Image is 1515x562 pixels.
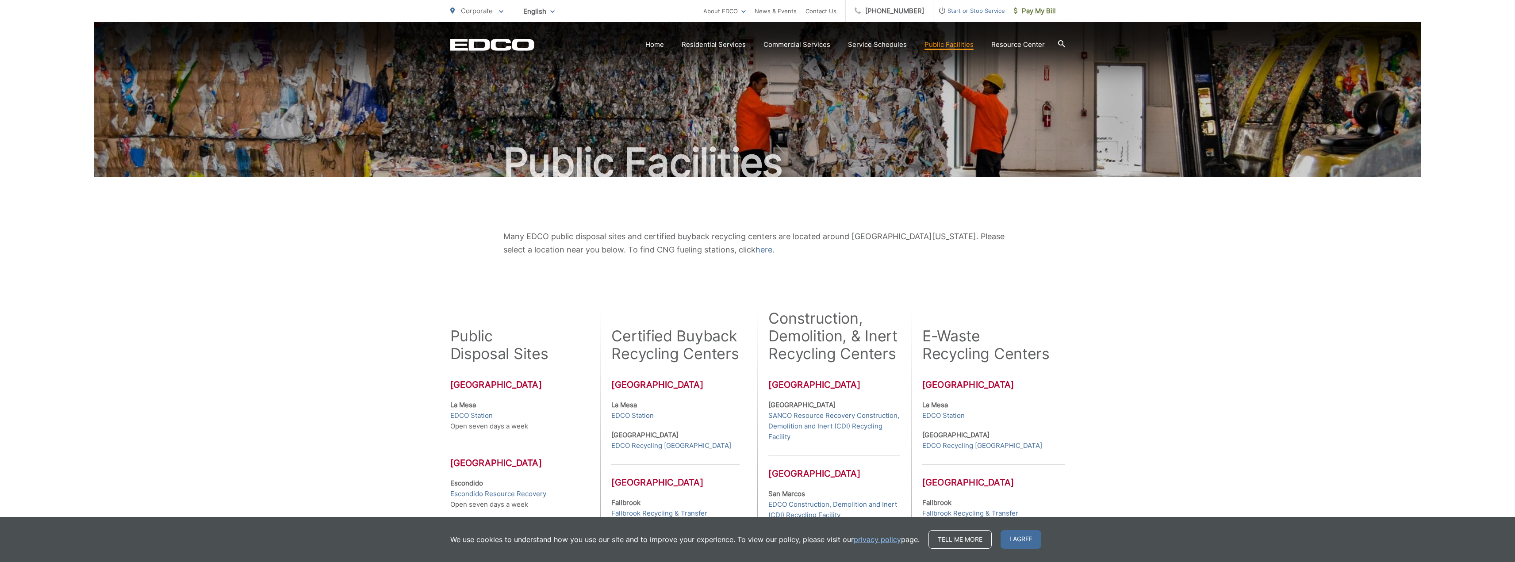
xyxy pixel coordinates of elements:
h3: [GEOGRAPHIC_DATA] [450,445,590,468]
a: Fallbrook Recycling & Transfer [611,508,707,519]
span: I agree [1001,530,1041,549]
strong: [GEOGRAPHIC_DATA] [922,431,990,439]
a: EDCO Station [611,410,654,421]
a: here [756,243,772,256]
span: English [517,4,561,19]
span: Many EDCO public disposal sites and certified buyback recycling centers are located around [GEOGR... [503,232,1005,254]
p: Open seven days a week [450,400,590,432]
strong: [GEOGRAPHIC_DATA] [611,431,679,439]
a: About EDCO [703,6,746,16]
h2: Certified Buyback Recycling Centers [611,327,740,363]
h2: Construction, Demolition, & Inert Recycling Centers [768,310,900,363]
h2: E-Waste Recycling Centers [922,327,1050,363]
a: Escondido Resource Recovery [450,489,546,499]
strong: Fallbrook [611,498,641,507]
a: privacy policy [854,534,901,545]
h3: [GEOGRAPHIC_DATA] [450,379,590,390]
strong: La Mesa [922,401,948,409]
p: Open seven days a week [450,478,590,510]
a: Fallbrook Recycling & Transfer [922,508,1018,519]
a: Service Schedules [848,39,907,50]
a: EDCD logo. Return to the homepage. [450,38,534,51]
h2: Public Disposal Sites [450,327,548,363]
a: Contact Us [805,6,836,16]
a: EDCO Recycling [GEOGRAPHIC_DATA] [611,440,731,451]
p: We use cookies to understand how you use our site and to improve your experience. To view our pol... [450,534,920,545]
span: Corporate [461,7,493,15]
strong: La Mesa [611,401,637,409]
a: Tell me more [928,530,992,549]
h3: [GEOGRAPHIC_DATA] [922,464,1065,488]
a: EDCO Construction, Demolition and Inert (CDI) Recycling Facility [768,499,900,520]
h1: Public Facilities [450,141,1065,185]
strong: La Mesa [450,401,476,409]
h3: [GEOGRAPHIC_DATA] [768,379,900,390]
a: EDCO Station [450,410,493,421]
span: Pay My Bill [1014,6,1056,16]
a: Home [645,39,664,50]
strong: Fallbrook [922,498,951,507]
strong: [GEOGRAPHIC_DATA] [768,401,836,409]
h3: [GEOGRAPHIC_DATA] [768,455,900,479]
a: Public Facilities [924,39,974,50]
a: Commercial Services [763,39,830,50]
strong: San Marcos [768,489,805,498]
a: News & Events [755,6,797,16]
h3: [GEOGRAPHIC_DATA] [922,379,1065,390]
a: EDCO Station [922,410,965,421]
a: SANCO Resource Recovery Construction, Demolition and Inert (CDI) Recycling Facility [768,410,900,442]
h3: [GEOGRAPHIC_DATA] [611,464,740,488]
a: Resource Center [991,39,1045,50]
strong: Escondido [450,479,483,487]
a: EDCO Recycling [GEOGRAPHIC_DATA] [922,440,1042,451]
a: Residential Services [682,39,746,50]
h3: [GEOGRAPHIC_DATA] [611,379,740,390]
